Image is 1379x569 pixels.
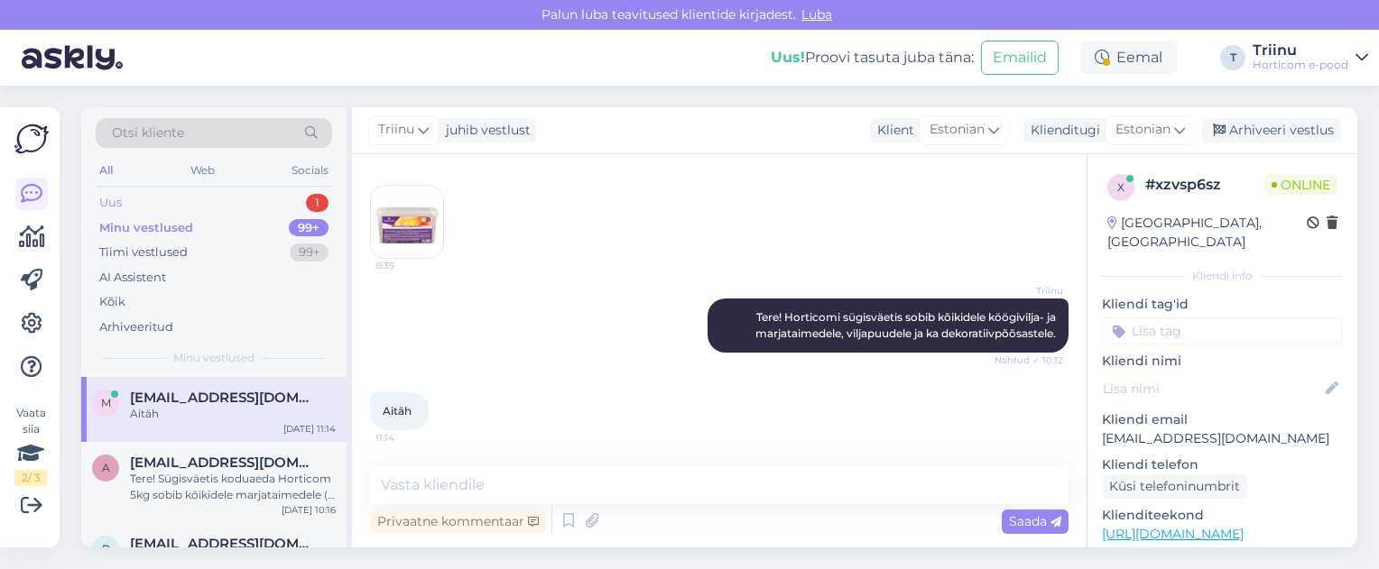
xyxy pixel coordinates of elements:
[130,406,336,422] div: Aitäh
[99,194,122,212] div: Uus
[1102,295,1343,314] p: Kliendi tag'id
[1220,45,1245,70] div: T
[99,219,193,237] div: Minu vestlused
[306,194,329,212] div: 1
[771,49,805,66] b: Uus!
[1102,455,1343,474] p: Kliendi telefon
[376,259,444,272] span: 8:35
[1102,410,1343,429] p: Kliendi email
[288,159,332,182] div: Socials
[1253,43,1368,72] a: TriinuHorticom e-pood
[1102,268,1343,284] div: Kliendi info
[771,47,974,69] div: Proovi tasuta juba täna:
[282,503,336,517] div: [DATE] 10:16
[1102,317,1343,344] input: Lisa tag
[1115,120,1171,140] span: Estonian
[1102,474,1247,499] div: Küsi telefoninumbrit
[1253,43,1348,58] div: Triinu
[370,509,546,534] div: Privaatne kommentaar
[130,536,318,552] span: rauno.oismaa@gmail.com
[1102,506,1343,525] p: Klienditeekond
[378,120,414,140] span: Triinu
[755,310,1059,340] span: Tere! Horticomi sügisväetis sobib kõikidele köögivilja- ja marjataimedele, viljapuudele ja ka dek...
[289,219,329,237] div: 99+
[1202,118,1341,142] div: Arhiveeri vestlus
[1103,379,1322,399] input: Lisa nimi
[96,159,116,182] div: All
[1107,214,1307,252] div: [GEOGRAPHIC_DATA], [GEOGRAPHIC_DATA]
[99,318,173,336] div: Arhiveeritud
[99,243,188,262] div: Tiimi vestlused
[99,269,166,287] div: AI Assistent
[1145,174,1264,196] div: # xzvsp6sz
[130,390,318,406] span: margitkaarna80@gmail.com
[102,542,110,555] span: r
[99,293,125,311] div: Kõik
[870,121,914,140] div: Klient
[130,471,336,503] div: Tere! Sügisväetis koduaeda Horticom 5kg sobib kõikidele marjataimedele ( sh. vaarikad) , viljapuu...
[995,284,1063,298] span: Triinu
[14,405,47,486] div: Vaata siia
[112,124,184,142] span: Otsi kliente
[375,431,443,445] span: 11:14
[1253,58,1348,72] div: Horticom e-pood
[1102,429,1343,448] p: [EMAIL_ADDRESS][DOMAIN_NAME]
[102,461,110,474] span: a
[981,41,1059,75] button: Emailid
[371,186,443,258] img: Attachment
[383,404,412,418] span: Aitäh
[101,396,111,409] span: m
[173,350,255,366] span: Minu vestlused
[290,243,329,262] div: 99+
[14,470,47,486] div: 2 / 3
[439,121,531,140] div: juhib vestlust
[283,422,336,436] div: [DATE] 11:14
[995,353,1063,367] span: Nähtud ✓ 10:12
[1080,41,1177,74] div: Eemal
[1023,121,1100,140] div: Klienditugi
[187,159,218,182] div: Web
[14,122,49,156] img: Askly Logo
[1102,352,1343,371] p: Kliendi nimi
[1264,175,1337,195] span: Online
[130,454,318,471] span: airarosental@homail.com
[1009,513,1061,529] span: Saada
[796,6,838,23] span: Luba
[1102,526,1244,542] a: [URL][DOMAIN_NAME]
[930,120,985,140] span: Estonian
[1117,180,1124,194] span: x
